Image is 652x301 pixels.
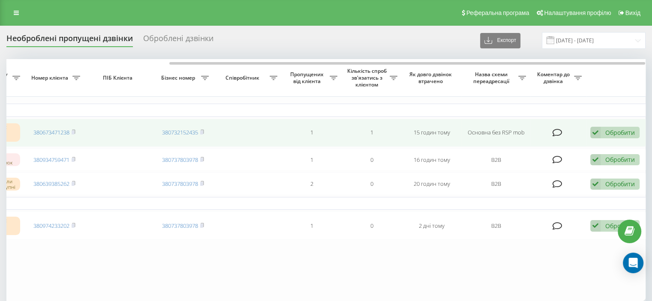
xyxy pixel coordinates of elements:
td: 1 [282,149,342,171]
td: 0 [342,212,402,240]
td: В2В [462,212,530,240]
div: Обробити [605,128,635,137]
td: 0 [342,149,402,171]
span: Кількість спроб зв'язатись з клієнтом [346,68,390,88]
td: 0 [342,173,402,195]
span: Як довго дзвінок втрачено [409,71,455,84]
a: 380639385262 [33,180,69,188]
div: Open Intercom Messenger [623,253,643,273]
a: 380673471238 [33,128,69,136]
a: 380737803978 [162,156,198,164]
span: Реферальна програма [466,9,529,16]
div: Необроблені пропущені дзвінки [6,34,133,47]
td: 2 дні тому [402,212,462,240]
span: Бізнес номер [157,75,201,81]
td: 2 [282,173,342,195]
td: Основна без RSP mob [462,119,530,147]
a: 380974233202 [33,222,69,229]
span: Назва схеми переадресації [466,71,518,84]
td: 20 годин тому [402,173,462,195]
td: 1 [282,212,342,240]
a: 380737803978 [162,222,198,229]
span: Коментар до дзвінка [535,71,574,84]
span: Налаштування профілю [544,9,611,16]
a: 380737803978 [162,180,198,188]
div: Обробити [605,180,635,188]
span: Вихід [625,9,640,16]
span: Номер клієнта [29,75,72,81]
div: Оброблені дзвінки [143,34,213,47]
button: Експорт [480,33,520,48]
div: Обробити [605,155,635,164]
a: 380934759471 [33,156,69,164]
span: Співробітник [217,75,270,81]
td: В2В [462,173,530,195]
span: ПІБ Клієнта [92,75,146,81]
td: 15 годин тому [402,119,462,147]
div: Обробити [605,222,635,230]
td: 1 [282,119,342,147]
td: В2В [462,149,530,171]
td: 16 годин тому [402,149,462,171]
a: 380732152435 [162,128,198,136]
span: Пропущених від клієнта [286,71,330,84]
td: 1 [342,119,402,147]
